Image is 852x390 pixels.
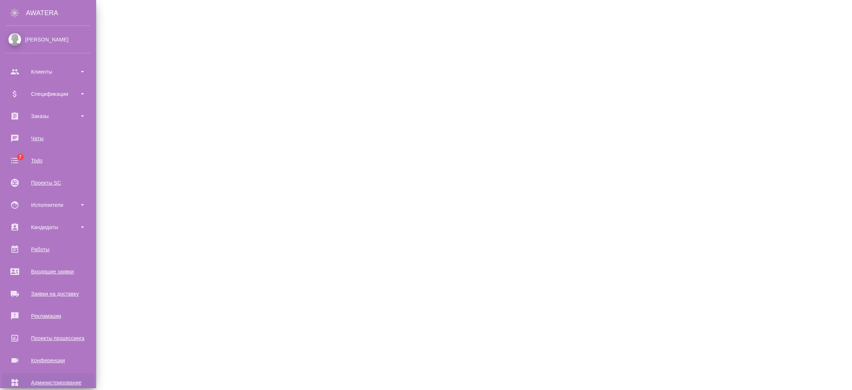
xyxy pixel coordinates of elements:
[6,288,91,299] div: Заявки на доставку
[2,174,94,192] a: Проекты SC
[2,351,94,370] a: Конференции
[2,129,94,148] a: Чаты
[6,377,91,388] div: Администрирование
[6,244,91,255] div: Работы
[6,111,91,122] div: Заказы
[6,355,91,366] div: Конференции
[2,240,94,259] a: Работы
[2,307,94,325] a: Рекламации
[14,153,26,161] span: 7
[6,266,91,277] div: Входящие заявки
[6,133,91,144] div: Чаты
[6,199,91,211] div: Исполнители
[6,310,91,322] div: Рекламации
[6,222,91,233] div: Кандидаты
[6,333,91,344] div: Проекты процессинга
[6,88,91,100] div: Спецификации
[6,66,91,77] div: Клиенты
[6,36,91,44] div: [PERSON_NAME]
[2,151,94,170] a: 7Todo
[2,262,94,281] a: Входящие заявки
[6,155,91,166] div: Todo
[2,285,94,303] a: Заявки на доставку
[2,329,94,347] a: Проекты процессинга
[6,177,91,188] div: Проекты SC
[26,6,96,20] div: AWATERA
